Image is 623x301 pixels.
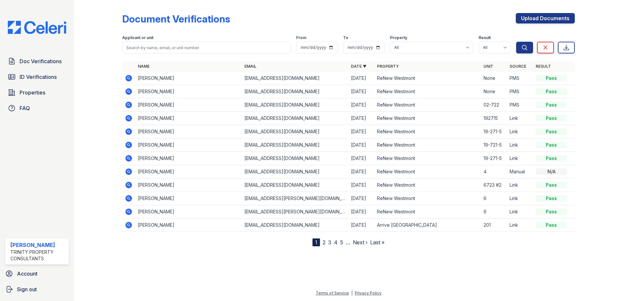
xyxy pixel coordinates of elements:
td: ReNew Westmont [374,205,481,219]
a: Unit [484,64,493,69]
td: Arrive [GEOGRAPHIC_DATA] [374,219,481,232]
a: Email [244,64,256,69]
td: ReNew Westmont [374,125,481,138]
label: Property [390,35,407,40]
td: [PERSON_NAME] [135,138,242,152]
td: [DATE] [348,192,374,205]
td: ReNew Westmont [374,138,481,152]
label: From [296,35,306,40]
td: Link [507,192,533,205]
td: ReNew Westmont [374,179,481,192]
div: Pass [536,102,567,108]
a: Result [536,64,551,69]
input: Search by name, email, or unit number [122,42,291,53]
td: [EMAIL_ADDRESS][DOMAIN_NAME] [242,165,348,179]
label: Result [479,35,491,40]
span: ID Verifications [20,73,57,81]
td: PMS [507,85,533,98]
td: 19-271-5 [481,125,507,138]
a: Account [3,267,71,280]
td: 4 [481,165,507,179]
td: [DATE] [348,179,374,192]
td: [EMAIL_ADDRESS][DOMAIN_NAME] [242,98,348,112]
td: ReNew Westmont [374,192,481,205]
label: Applicant or unit [122,35,153,40]
span: Doc Verifications [20,57,62,65]
td: 192715 [481,112,507,125]
td: 6 [481,205,507,219]
td: [DATE] [348,138,374,152]
a: Date ▼ [351,64,367,69]
span: Properties [20,89,45,96]
td: [PERSON_NAME] [135,152,242,165]
td: [DATE] [348,98,374,112]
td: Link [507,112,533,125]
td: Link [507,179,533,192]
span: Sign out [17,285,37,293]
td: [PERSON_NAME] [135,165,242,179]
div: Pass [536,195,567,202]
td: ReNew Westmont [374,112,481,125]
td: [DATE] [348,72,374,85]
td: PMS [507,98,533,112]
td: 6 [481,192,507,205]
div: | [351,291,353,295]
td: Link [507,138,533,152]
div: N/A [536,168,567,175]
a: Upload Documents [516,13,575,23]
td: [EMAIL_ADDRESS][DOMAIN_NAME] [242,85,348,98]
td: [EMAIL_ADDRESS][DOMAIN_NAME] [242,112,348,125]
td: Link [507,152,533,165]
a: Terms of Service [316,291,349,295]
td: [PERSON_NAME] [135,112,242,125]
td: [PERSON_NAME] [135,85,242,98]
a: 3 [328,239,331,246]
td: [EMAIL_ADDRESS][PERSON_NAME][DOMAIN_NAME] [242,192,348,205]
td: [PERSON_NAME] [135,219,242,232]
a: Privacy Policy [355,291,382,295]
a: Source [510,64,526,69]
td: [DATE] [348,112,374,125]
td: [EMAIL_ADDRESS][PERSON_NAME][DOMAIN_NAME] [242,205,348,219]
td: [DATE] [348,219,374,232]
td: Link [507,205,533,219]
td: [PERSON_NAME] [135,125,242,138]
a: Properties [5,86,69,99]
td: [PERSON_NAME] [135,192,242,205]
div: Pass [536,222,567,228]
div: Pass [536,128,567,135]
td: [EMAIL_ADDRESS][DOMAIN_NAME] [242,152,348,165]
td: [DATE] [348,205,374,219]
div: Pass [536,182,567,188]
td: ReNew Westmont [374,152,481,165]
img: CE_Logo_Blue-a8612792a0a2168367f1c8372b55b34899dd931a85d93a1a3d3e32e68fde9ad4.png [3,21,71,34]
td: [PERSON_NAME] [135,72,242,85]
td: Manual [507,165,533,179]
span: … [346,238,350,246]
a: 2 [323,239,326,246]
div: Trinity Property Consultants [10,249,66,262]
label: To [343,35,348,40]
div: Pass [536,115,567,122]
div: Pass [536,142,567,148]
div: 1 [312,238,320,246]
div: [PERSON_NAME] [10,241,66,249]
a: Last » [370,239,384,246]
td: 19-721-5 [481,138,507,152]
td: None [481,85,507,98]
a: Doc Verifications [5,55,69,68]
div: Pass [536,75,567,81]
td: [EMAIL_ADDRESS][DOMAIN_NAME] [242,179,348,192]
td: [EMAIL_ADDRESS][DOMAIN_NAME] [242,72,348,85]
a: Property [377,64,399,69]
td: [DATE] [348,152,374,165]
div: Pass [536,88,567,95]
button: Sign out [3,283,71,296]
td: [EMAIL_ADDRESS][DOMAIN_NAME] [242,219,348,232]
td: 201 [481,219,507,232]
a: Next › [353,239,368,246]
td: ReNew Westmont [374,72,481,85]
a: 4 [334,239,338,246]
a: FAQ [5,102,69,115]
td: [PERSON_NAME] [135,98,242,112]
